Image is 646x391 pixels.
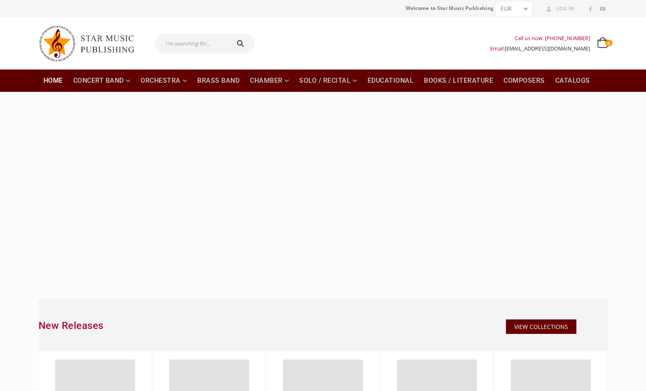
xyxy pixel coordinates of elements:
a: Catalogs [550,70,595,92]
a: Log In [543,3,575,14]
a: Home [39,70,68,92]
h2: New Releases [39,319,462,332]
a: Educational [363,70,419,92]
img: Star Music Publishing [39,22,142,65]
a: Brass Band [192,70,244,92]
a: Books / Literature [419,70,498,92]
input: I'm searching for... [155,34,228,53]
a: Solo / Recital [294,70,362,92]
div: Call us now: [PHONE_NUMBER] [490,33,590,43]
span: 0 [605,40,612,46]
a: Facebook [585,4,596,14]
a: VIEW COLLECTIONS [506,319,576,334]
a: Chamber [245,70,294,92]
a: Orchestra [135,70,192,92]
button: Search [228,34,255,53]
a: Youtube [597,4,608,14]
a: Composers [498,70,550,92]
div: Email: [490,43,590,54]
span: Welcome to Star Music Publishing [406,2,494,14]
a: [EMAIL_ADDRESS][DOMAIN_NAME] [505,45,590,52]
span: VIEW COLLECTIONS [514,323,568,331]
a: Concert Band [68,70,135,92]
